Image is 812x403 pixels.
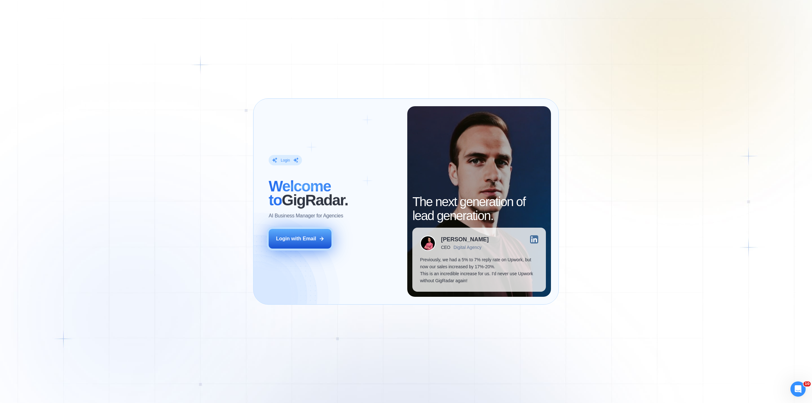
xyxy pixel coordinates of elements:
div: CEO [441,245,450,250]
h2: The next generation of lead generation. [412,195,546,223]
p: AI Business Manager for Agencies [269,212,343,219]
span: 10 [803,381,811,387]
button: Login with Email [269,229,331,249]
div: Digital Agency [454,245,481,250]
div: Login [281,158,290,163]
iframe: Intercom live chat [790,381,806,397]
h2: ‍ GigRadar. [269,179,400,207]
div: [PERSON_NAME] [441,237,489,242]
span: Welcome to [269,178,331,209]
div: Login with Email [276,235,316,242]
p: Previously, we had a 5% to 7% reply rate on Upwork, but now our sales increased by 17%-20%. This ... [420,256,538,284]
